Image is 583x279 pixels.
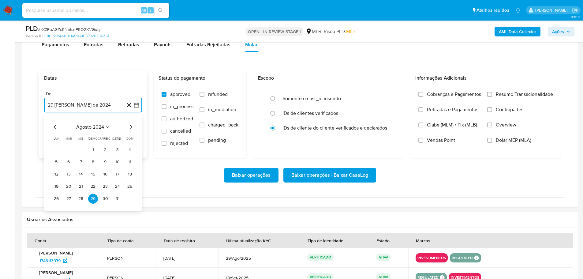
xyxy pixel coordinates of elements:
button: Ações [548,27,574,36]
span: 3.161.2 [571,14,580,19]
input: Pesquise usuários ou casos... [22,6,169,14]
span: MID [346,28,355,35]
button: search-icon [154,6,167,15]
b: PLD [26,24,38,33]
div: MLB [306,28,321,35]
span: # XC1PpAGZcENetsdP5O2XVGuq [38,26,100,32]
b: Person ID [26,33,43,39]
button: AML Data Collector [495,27,540,36]
a: Sair [572,7,578,13]
h2: Usuários Associados [27,217,573,223]
p: lucas.portella@mercadolivre.com [535,7,570,13]
span: Ações [552,27,564,36]
span: s [150,7,151,13]
a: Notificações [515,8,521,13]
span: Atalhos rápidos [476,7,509,13]
span: Alt [141,7,146,13]
a: c3101f21b4e1c3c1a5fee10573cb23e2 [44,33,109,39]
b: AML Data Collector [499,27,536,36]
p: OPEN - IN REVIEW STAGE I [245,27,303,36]
span: Risco PLD: [324,28,355,35]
